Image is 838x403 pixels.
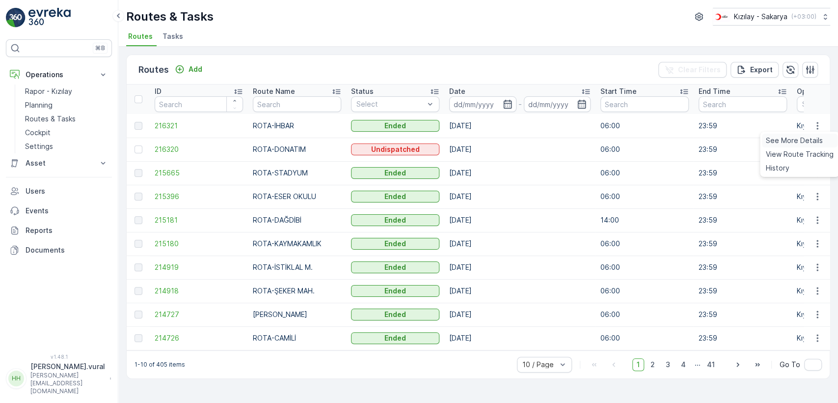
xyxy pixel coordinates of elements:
td: ROTA-İSTİKLAL M. [248,256,346,279]
td: 06:00 [595,138,694,161]
td: 23:59 [694,114,792,138]
p: 1-10 of 405 items [135,361,185,369]
td: 06:00 [595,256,694,279]
td: ROTA-KAYMAKAMLIK [248,232,346,256]
td: ROTA-STADYUM [248,161,346,185]
td: 23:59 [694,185,792,208]
span: 41 [703,358,719,371]
p: Routes & Tasks [126,9,214,25]
span: History [766,163,789,173]
div: Toggle Row Selected [135,311,142,318]
p: Date [449,86,465,96]
button: Ended [351,285,439,297]
td: 23:59 [694,303,792,326]
p: Add [189,64,202,74]
input: Search [699,96,787,112]
span: 215181 [155,215,243,225]
p: ID [155,86,162,96]
a: See More Details [762,134,838,147]
td: [DATE] [444,303,595,326]
a: Routes & Tasks [21,112,112,126]
p: Events [26,206,108,216]
button: Add [171,63,206,75]
p: [PERSON_NAME].vural [30,362,105,372]
a: Events [6,201,112,221]
span: v 1.48.1 [6,354,112,360]
a: Reports [6,221,112,240]
p: Routes [138,63,169,77]
button: HH[PERSON_NAME].vural[PERSON_NAME][EMAIL_ADDRESS][DOMAIN_NAME] [6,362,112,395]
input: dd/mm/yyyy [524,96,591,112]
span: 216320 [155,144,243,154]
span: See More Details [766,136,823,145]
p: Asset [26,158,92,168]
p: - [518,98,522,110]
p: Ended [384,333,406,343]
p: ⌘B [95,44,105,52]
td: 23:59 [694,326,792,350]
a: Settings [21,140,112,153]
a: 214919 [155,262,243,272]
td: ROTA-CAMİLİ [248,326,346,350]
a: 214726 [155,333,243,343]
p: Ended [384,286,406,296]
span: 2 [646,358,659,371]
a: 216321 [155,121,243,131]
td: [DATE] [444,138,595,161]
p: Cockpit [25,128,51,138]
div: Toggle Row Selected [135,122,142,130]
p: [PERSON_NAME][EMAIL_ADDRESS][DOMAIN_NAME] [30,372,105,395]
span: Routes [128,31,153,41]
button: Undispatched [351,144,439,155]
td: 06:00 [595,185,694,208]
img: k%C4%B1z%C4%B1lay_DTAvauz.png [713,11,730,22]
td: 23:59 [694,256,792,279]
img: logo_light-DOdMpM7g.png [28,8,71,28]
a: Users [6,181,112,201]
div: Toggle Row Selected [135,334,142,342]
button: Clear Filters [658,62,727,78]
td: [DATE] [444,161,595,185]
td: 23:59 [694,138,792,161]
td: ROTA-ŞEKER MAH. [248,279,346,303]
p: Ended [384,192,406,201]
td: ROTA-ESER OKULU [248,185,346,208]
p: Ended [384,121,406,131]
td: 06:00 [595,279,694,303]
p: Routes & Tasks [25,114,76,124]
button: Asset [6,153,112,173]
p: Documents [26,245,108,255]
input: Search [155,96,243,112]
td: 23:59 [694,232,792,256]
p: Export [750,65,773,75]
div: Toggle Row Selected [135,169,142,177]
img: logo [6,8,26,28]
p: Reports [26,226,108,235]
td: 06:00 [595,161,694,185]
td: [DATE] [444,208,595,232]
input: Search [253,96,341,112]
span: 215665 [155,168,243,178]
a: 214727 [155,310,243,319]
p: Operation [797,86,831,96]
a: Planning [21,98,112,112]
a: 215396 [155,192,243,201]
td: 06:00 [595,114,694,138]
a: Rapor - Kızılay [21,85,112,98]
p: Route Name [253,86,295,96]
input: dd/mm/yyyy [449,96,516,112]
span: Go To [780,360,800,370]
a: 215180 [155,239,243,249]
button: Ended [351,261,439,273]
p: Ended [384,262,406,272]
button: Ended [351,167,439,179]
button: Ended [351,309,439,320]
p: Kızılay - Sakarya [734,12,787,22]
span: Tasks [162,31,183,41]
span: 1 [632,358,644,371]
